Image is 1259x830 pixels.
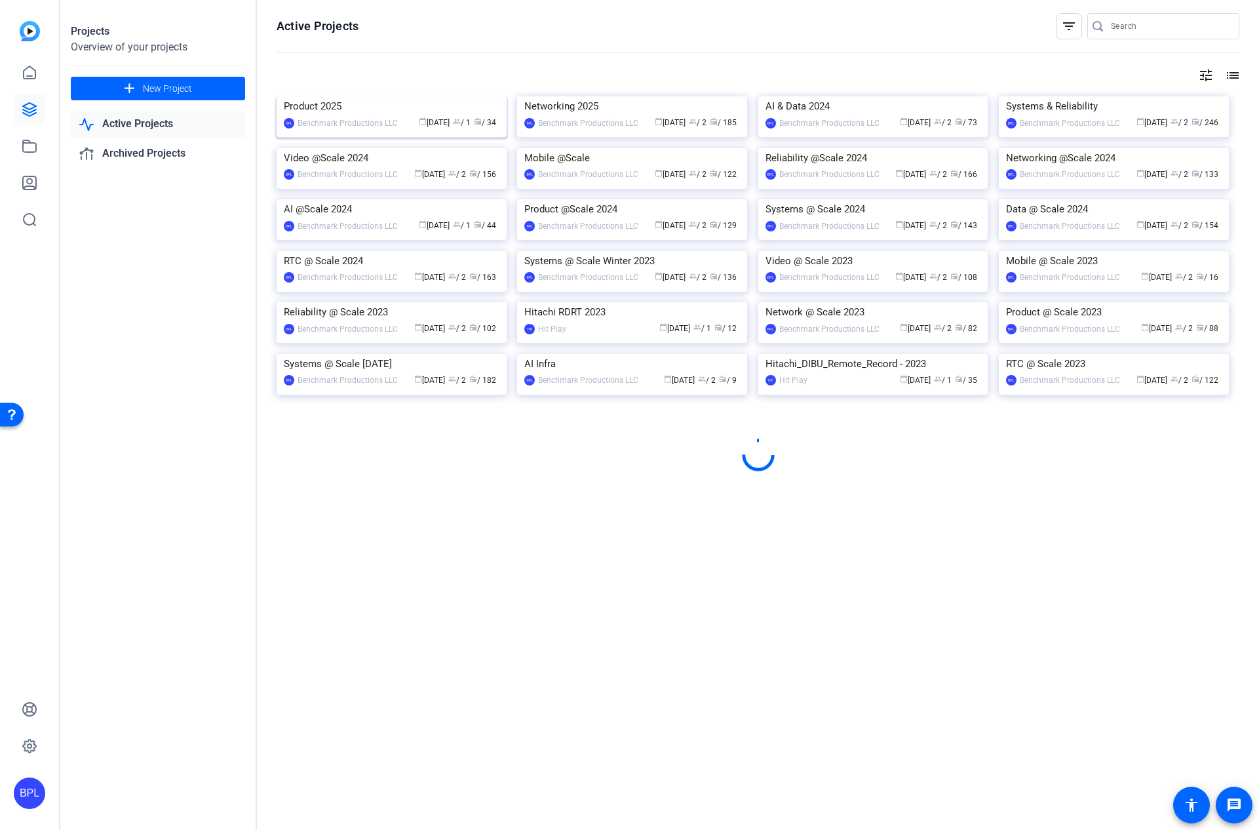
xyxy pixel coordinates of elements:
[469,323,477,331] span: radio
[689,170,707,179] span: / 2
[143,82,192,96] span: New Project
[765,118,776,128] div: BPL
[900,323,908,331] span: calendar_today
[655,272,663,280] span: calendar_today
[779,168,880,181] div: Benchmark Productions LLC
[1061,18,1077,34] mat-icon: filter_list
[1006,354,1222,374] div: RTC @ Scale 2023
[655,169,663,177] span: calendar_today
[448,323,456,331] span: group
[710,221,737,230] span: / 129
[1171,117,1178,125] span: group
[765,169,776,180] div: BPL
[524,251,740,271] div: Systems @ Scale Winter 2023
[1006,118,1017,128] div: BPL
[710,220,718,228] span: radio
[474,221,496,230] span: / 44
[414,273,445,282] span: [DATE]
[698,376,716,385] span: / 2
[950,170,977,179] span: / 166
[419,118,450,127] span: [DATE]
[710,118,737,127] span: / 185
[1006,148,1222,168] div: Networking @Scale 2024
[655,117,663,125] span: calendar_today
[1006,221,1017,231] div: BPL
[469,324,496,333] span: / 102
[414,376,445,385] span: [DATE]
[1226,797,1242,813] mat-icon: message
[284,221,294,231] div: BPL
[1020,220,1120,233] div: Benchmark Productions LLC
[719,376,737,385] span: / 9
[689,221,707,230] span: / 2
[1136,220,1144,228] span: calendar_today
[1006,96,1222,116] div: Systems & Reliability
[453,117,461,125] span: group
[414,169,422,177] span: calendar_today
[538,374,638,387] div: Benchmark Productions LLC
[1136,376,1167,385] span: [DATE]
[469,272,477,280] span: radio
[929,272,937,280] span: group
[655,273,686,282] span: [DATE]
[765,96,981,116] div: AI & Data 2024
[284,302,499,322] div: Reliability @ Scale 2023
[474,220,482,228] span: radio
[524,118,535,128] div: BPL
[284,118,294,128] div: BPL
[689,117,697,125] span: group
[779,374,807,387] div: Hit Play
[448,376,466,385] span: / 2
[779,323,880,336] div: Benchmark Productions LLC
[689,273,707,282] span: / 2
[1006,169,1017,180] div: BPL
[664,376,695,385] span: [DATE]
[1191,220,1199,228] span: radio
[538,271,638,284] div: Benchmark Productions LLC
[524,302,740,322] div: Hitachi RDRT 2023
[1171,118,1188,127] span: / 2
[524,221,535,231] div: BPL
[955,117,963,125] span: radio
[895,221,926,230] span: [DATE]
[693,324,711,333] span: / 1
[689,220,697,228] span: group
[474,117,482,125] span: radio
[414,375,422,383] span: calendar_today
[298,168,398,181] div: Benchmark Productions LLC
[900,375,908,383] span: calendar_today
[698,375,706,383] span: group
[895,170,926,179] span: [DATE]
[900,324,931,333] span: [DATE]
[950,220,958,228] span: radio
[448,273,466,282] span: / 2
[900,118,931,127] span: [DATE]
[655,118,686,127] span: [DATE]
[298,117,398,130] div: Benchmark Productions LLC
[955,323,963,331] span: radio
[284,148,499,168] div: Video @Scale 2024
[1171,375,1178,383] span: group
[1136,170,1167,179] span: [DATE]
[453,220,461,228] span: group
[664,375,672,383] span: calendar_today
[929,220,937,228] span: group
[414,170,445,179] span: [DATE]
[934,323,942,331] span: group
[71,140,245,167] a: Archived Projects
[950,221,977,230] span: / 143
[414,324,445,333] span: [DATE]
[469,170,496,179] span: / 156
[524,324,535,334] div: HP
[298,220,398,233] div: Benchmark Productions LLC
[1020,168,1120,181] div: Benchmark Productions LLC
[765,221,776,231] div: BPL
[765,251,981,271] div: Video @ Scale 2023
[689,118,707,127] span: / 2
[955,324,977,333] span: / 82
[71,39,245,55] div: Overview of your projects
[1191,221,1218,230] span: / 154
[895,220,903,228] span: calendar_today
[419,117,427,125] span: calendar_today
[1006,302,1222,322] div: Product @ Scale 2023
